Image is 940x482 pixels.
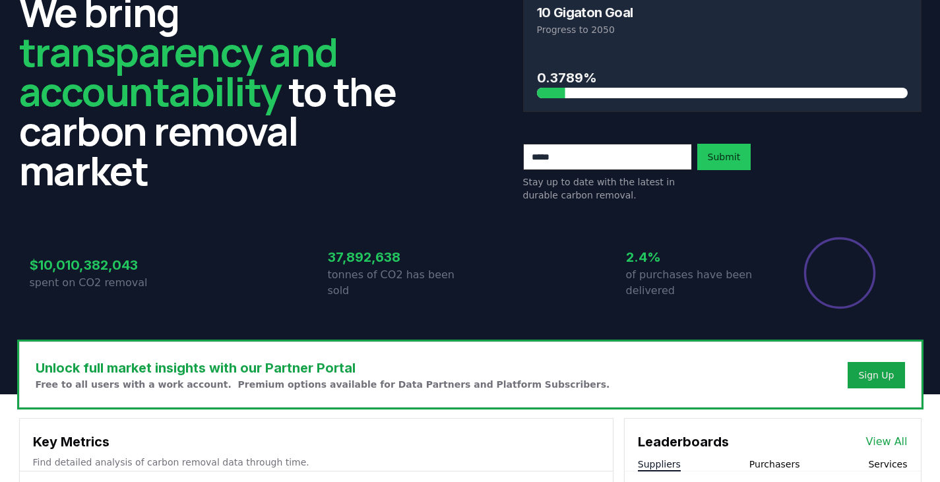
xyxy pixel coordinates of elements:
button: Suppliers [638,458,681,471]
button: Services [868,458,907,471]
button: Purchasers [749,458,800,471]
p: spent on CO2 removal [30,275,172,291]
h3: Key Metrics [33,432,600,452]
h3: 10 Gigaton Goal [537,6,633,19]
a: View All [866,434,908,450]
h3: $10,010,382,043 [30,255,172,275]
p: Free to all users with a work account. Premium options available for Data Partners and Platform S... [36,378,610,391]
p: Progress to 2050 [537,23,908,36]
p: of purchases have been delivered [626,267,768,299]
p: Find detailed analysis of carbon removal data through time. [33,456,600,469]
h3: Unlock full market insights with our Partner Portal [36,358,610,378]
button: Submit [697,144,751,170]
span: transparency and accountability [19,24,338,118]
h3: 0.3789% [537,68,908,88]
h3: Leaderboards [638,432,729,452]
button: Sign Up [848,362,904,388]
div: Percentage of sales delivered [803,236,877,310]
p: Stay up to date with the latest in durable carbon removal. [523,175,692,202]
h3: 37,892,638 [328,247,470,267]
h3: 2.4% [626,247,768,267]
a: Sign Up [858,369,894,382]
p: tonnes of CO2 has been sold [328,267,470,299]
